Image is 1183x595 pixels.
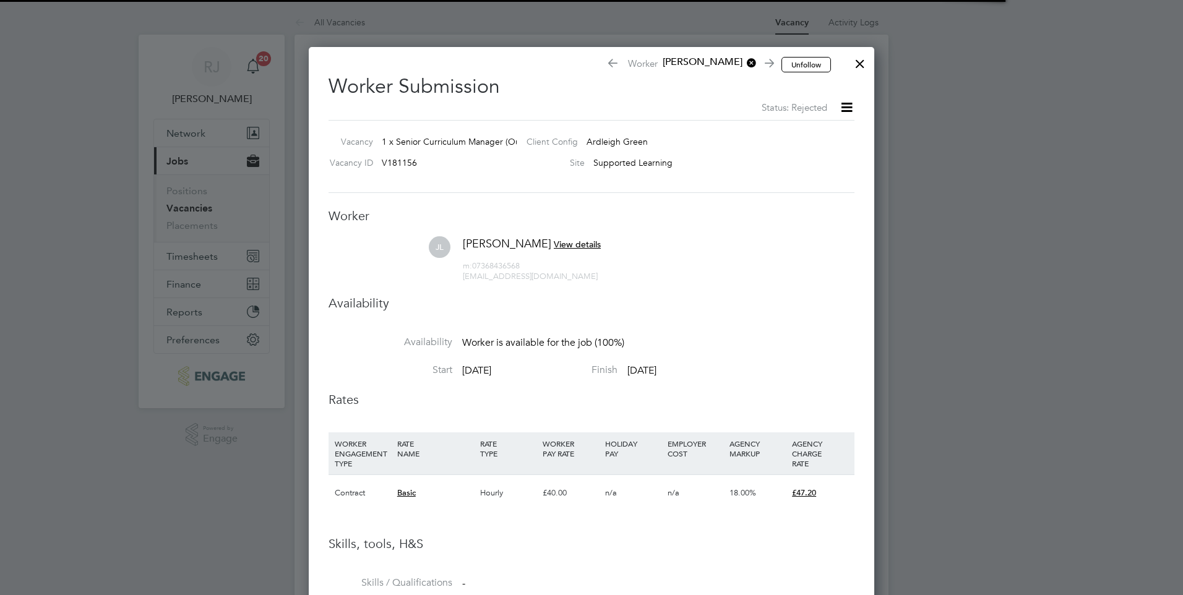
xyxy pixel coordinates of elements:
div: Contract [332,475,394,511]
div: EMPLOYER COST [665,432,727,464]
label: Client Config [517,136,578,147]
span: JL [429,236,450,258]
div: WORKER ENGAGEMENT TYPE [332,432,394,474]
span: [PERSON_NAME] [658,56,757,69]
div: HOLIDAY PAY [602,432,665,464]
span: V181156 [382,157,417,168]
h3: Rates [329,392,854,408]
div: £40.00 [540,475,602,511]
span: £47.20 [792,487,816,498]
h2: Worker Submission [329,64,854,115]
label: Site [517,157,585,168]
span: 1 x Senior Curriculum Manager (Outer) [382,136,534,147]
label: Skills / Qualifications [329,576,452,589]
div: AGENCY CHARGE RATE [789,432,851,474]
span: n/a [605,487,617,498]
span: [EMAIL_ADDRESS][DOMAIN_NAME] [463,271,598,281]
h3: Availability [329,295,854,311]
span: 18.00% [729,487,756,498]
span: [DATE] [627,364,656,377]
span: - [462,577,465,589]
span: 07368436568 [463,260,520,271]
label: Start [329,364,452,377]
div: Hourly [477,475,540,511]
div: RATE NAME [394,432,477,464]
label: Finish [494,364,617,377]
button: Unfollow [781,57,831,73]
span: Status: Rejected [762,101,827,113]
span: Supported Learning [593,157,673,168]
span: View details [554,239,601,250]
div: WORKER PAY RATE [540,432,602,464]
span: Basic [397,487,416,498]
span: [PERSON_NAME] [463,236,551,250]
span: n/a [668,487,679,498]
span: Worker is available for the job (100%) [462,336,624,349]
span: [DATE] [462,364,491,377]
div: RATE TYPE [477,432,540,464]
h3: Skills, tools, H&S [329,536,854,552]
span: Ardleigh Green [587,136,648,147]
label: Availability [329,336,452,349]
label: Vacancy [324,136,373,147]
label: Vacancy ID [324,157,373,168]
div: AGENCY MARKUP [726,432,789,464]
span: m: [463,260,472,271]
h3: Worker [329,208,854,224]
span: Worker [606,56,772,73]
